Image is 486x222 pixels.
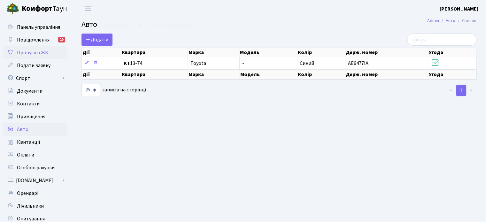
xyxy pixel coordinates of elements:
th: Квартира [121,70,188,79]
a: Документи [3,85,67,97]
span: Пропуск в ЖК [17,49,48,56]
a: Контакти [3,97,67,110]
a: Додати [81,34,112,46]
b: [PERSON_NAME] [440,5,478,12]
th: Модель [239,48,297,57]
span: Додати [86,36,108,43]
span: Панель управління [17,24,60,31]
span: Оплати [17,151,34,158]
span: Квитанції [17,139,40,146]
a: Скинути [174,22,193,28]
span: АЕ6477ІА [348,60,368,67]
span: Авто [17,126,28,133]
a: Admin [427,17,439,24]
th: Держ. номер [345,70,428,79]
button: Переключити навігацію [80,4,96,14]
a: Орендарі [3,187,67,200]
li: Список [455,17,476,24]
a: [DOMAIN_NAME] [3,174,67,187]
a: Квитанції [3,136,67,149]
span: Подати заявку [17,62,50,69]
b: КТ [124,60,130,67]
span: Повідомлення [17,36,50,43]
nav: breadcrumb [418,14,486,27]
th: Держ. номер [345,48,428,57]
img: logo.png [6,3,19,15]
a: Оплати [3,149,67,161]
th: Квартира [121,48,188,57]
span: Toyota [190,60,206,67]
label: записів на сторінці [81,84,146,96]
span: Особові рахунки [17,164,55,171]
a: Подати заявку [3,59,67,72]
th: Колір [297,70,345,79]
span: Лічильники [17,203,44,210]
span: Таун [22,4,67,14]
span: Авто [81,19,97,30]
a: [PERSON_NAME] [440,5,478,13]
a: Авто [446,17,455,24]
a: Авто [3,123,67,136]
span: Синий [300,60,314,67]
th: Колір [297,48,345,57]
th: Дії [82,70,121,79]
div: 15 [58,37,65,42]
b: Комфорт [22,4,52,14]
th: Марка [188,70,240,79]
select: записів на сторінці [81,84,100,96]
th: Модель [239,70,297,79]
div: Відображено з 1 по 1 з 1 записів. [99,22,173,28]
th: Угода [428,70,476,79]
a: Приміщення [3,110,67,123]
th: Угода [428,48,476,57]
a: Лічильники [3,200,67,212]
a: Пропуск в ЖК [3,46,67,59]
a: 1 [456,85,466,96]
span: 13-74 [124,61,185,66]
span: Документи [17,88,42,95]
a: Повідомлення15 [3,34,67,46]
span: Приміщення [17,113,45,120]
a: Панель управління [3,21,67,34]
span: Контакти [17,100,40,107]
th: Марка [188,48,240,57]
input: Пошук... [407,34,476,46]
a: Спорт [3,72,67,85]
span: - [242,60,244,67]
a: Особові рахунки [3,161,67,174]
th: Дії [82,48,121,57]
span: Орендарі [17,190,38,197]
